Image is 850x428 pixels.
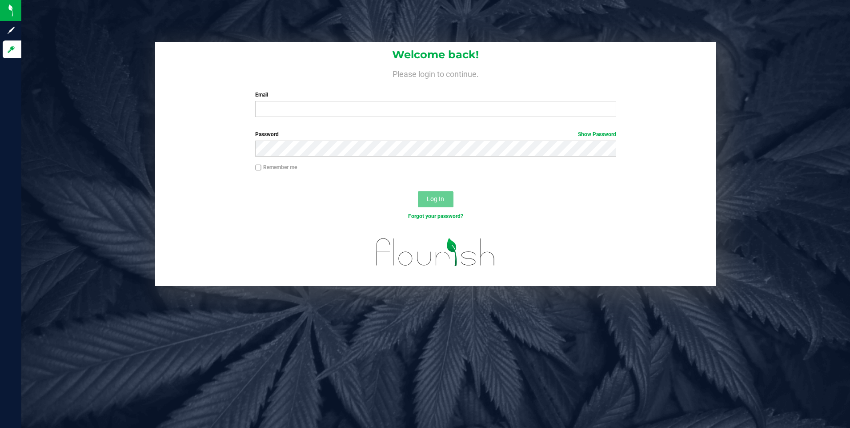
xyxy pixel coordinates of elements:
inline-svg: Log in [7,45,16,54]
span: Log In [427,195,444,202]
a: Forgot your password? [408,213,463,219]
label: Email [255,91,616,99]
inline-svg: Sign up [7,26,16,35]
input: Remember me [255,165,261,171]
a: Show Password [578,131,616,137]
span: Password [255,131,279,137]
label: Remember me [255,163,297,171]
h1: Welcome back! [155,49,717,61]
img: flourish_logo.svg [365,230,506,275]
button: Log In [418,191,453,207]
h4: Please login to continue. [155,68,717,78]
